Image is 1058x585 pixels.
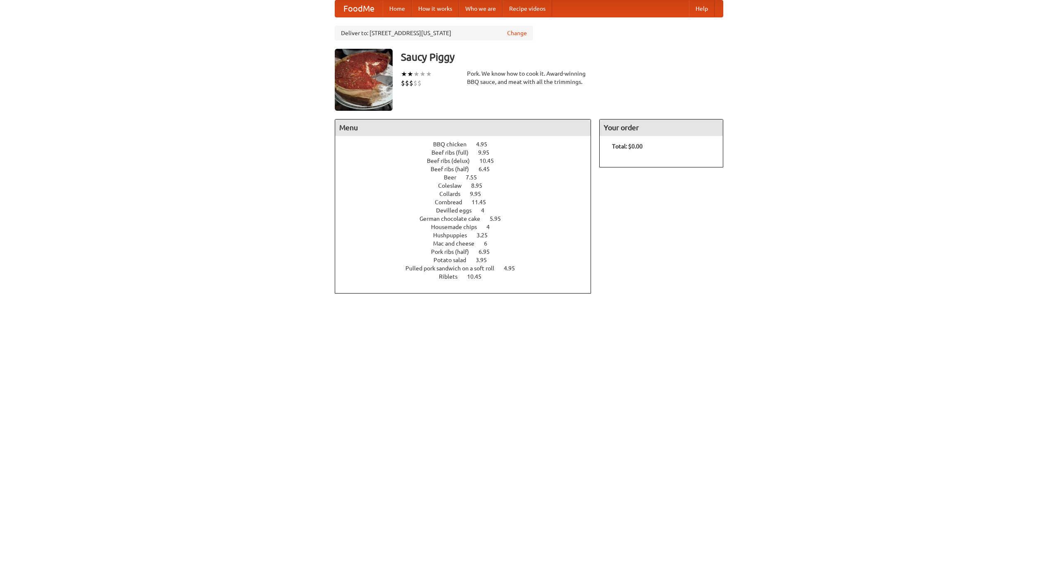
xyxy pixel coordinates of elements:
a: Beef ribs (full) 9.95 [431,149,505,156]
a: Beef ribs (half) 6.45 [431,166,505,172]
b: Total: $0.00 [612,143,643,150]
a: Housemade chips 4 [431,224,505,230]
div: Deliver to: [STREET_ADDRESS][US_STATE] [335,26,533,41]
span: 4.95 [476,141,496,148]
a: German chocolate cake 5.95 [419,215,516,222]
li: $ [409,79,413,88]
span: Devilled eggs [436,207,480,214]
span: Beef ribs (half) [431,166,477,172]
li: $ [413,79,417,88]
li: ★ [426,69,432,79]
span: Beef ribs (full) [431,149,477,156]
span: 9.95 [470,191,489,197]
span: 8.95 [471,182,491,189]
span: 3.25 [477,232,496,239]
span: Coleslaw [438,182,470,189]
li: $ [401,79,405,88]
span: 6.95 [479,248,498,255]
span: 6.45 [479,166,498,172]
a: Change [507,29,527,37]
a: Recipe videos [503,0,552,17]
img: angular.jpg [335,49,393,111]
a: Devilled eggs 4 [436,207,500,214]
span: Mac and cheese [433,240,483,247]
span: 7.55 [466,174,485,181]
a: How it works [412,0,459,17]
li: $ [417,79,422,88]
span: 6 [484,240,496,247]
span: 11.45 [472,199,494,205]
li: $ [405,79,409,88]
li: ★ [413,69,419,79]
span: 9.95 [478,149,498,156]
a: Cornbread 11.45 [435,199,501,205]
span: 10.45 [479,158,502,164]
span: Beer [444,174,465,181]
span: 4.95 [504,265,523,272]
li: ★ [407,69,413,79]
a: Riblets 10.45 [439,273,497,280]
a: Pulled pork sandwich on a soft roll 4.95 [405,265,530,272]
a: Beer 7.55 [444,174,492,181]
span: Collards [439,191,469,197]
a: Who we are [459,0,503,17]
span: 3.95 [476,257,495,263]
h4: Your order [600,119,723,136]
span: Pulled pork sandwich on a soft roll [405,265,503,272]
a: BBQ chicken 4.95 [433,141,503,148]
span: Cornbread [435,199,470,205]
a: Home [383,0,412,17]
span: Housemade chips [431,224,485,230]
h3: Saucy Piggy [401,49,723,65]
a: Pork ribs (half) 6.95 [431,248,505,255]
li: ★ [419,69,426,79]
a: Coleslaw 8.95 [438,182,498,189]
span: 4 [486,224,498,230]
div: Pork. We know how to cook it. Award-winning BBQ sauce, and meat with all the trimmings. [467,69,591,86]
a: Help [689,0,715,17]
a: Potato salad 3.95 [434,257,502,263]
a: FoodMe [335,0,383,17]
a: Beef ribs (delux) 10.45 [427,158,509,164]
a: Collards 9.95 [439,191,496,197]
a: Hushpuppies 3.25 [433,232,503,239]
h4: Menu [335,119,591,136]
span: Riblets [439,273,466,280]
span: German chocolate cake [419,215,488,222]
a: Mac and cheese 6 [433,240,503,247]
span: BBQ chicken [433,141,475,148]
span: Hushpuppies [433,232,475,239]
span: 5.95 [490,215,509,222]
span: 10.45 [467,273,490,280]
span: Potato salad [434,257,474,263]
span: Pork ribs (half) [431,248,477,255]
span: Beef ribs (delux) [427,158,478,164]
li: ★ [401,69,407,79]
span: 4 [481,207,493,214]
